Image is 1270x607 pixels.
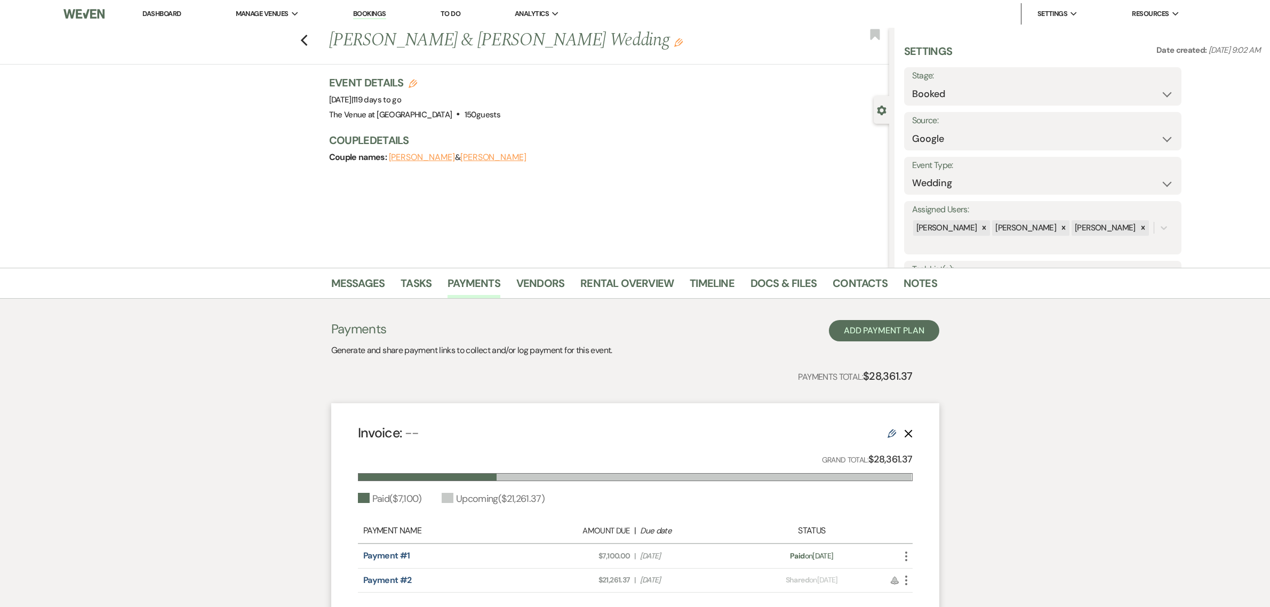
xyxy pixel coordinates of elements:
[389,152,526,163] span: &
[331,320,612,338] h3: Payments
[516,275,564,298] a: Vendors
[868,453,913,466] strong: $28,361.37
[912,262,1173,277] label: Task List(s):
[580,275,674,298] a: Rental Overview
[640,525,738,537] div: Due date
[465,109,500,120] span: 150 guests
[142,9,181,18] a: Dashboard
[904,275,937,298] a: Notes
[798,368,912,385] p: Payments Total:
[912,68,1173,84] label: Stage:
[822,452,913,467] p: Grand Total:
[329,109,452,120] span: The Venue at [GEOGRAPHIC_DATA]
[532,550,630,562] span: $7,100.00
[1209,45,1260,55] span: [DATE] 9:02 AM
[331,275,385,298] a: Messages
[363,550,410,561] a: Payment #1
[640,550,738,562] span: [DATE]
[352,94,401,105] span: |
[640,574,738,586] span: [DATE]
[1072,220,1137,236] div: [PERSON_NAME]
[912,113,1173,129] label: Source:
[515,9,549,19] span: Analytics
[744,524,880,537] div: Status
[353,9,386,19] a: Bookings
[877,105,886,115] button: Close lead details
[690,275,734,298] a: Timeline
[460,153,526,162] button: [PERSON_NAME]
[389,153,455,162] button: [PERSON_NAME]
[992,220,1058,236] div: [PERSON_NAME]
[913,220,979,236] div: [PERSON_NAME]
[744,550,880,562] div: on [DATE]
[912,202,1173,218] label: Assigned Users:
[363,524,526,537] div: Payment Name
[786,575,809,585] span: Shared
[750,275,817,298] a: Docs & Files
[744,574,880,586] div: on [DATE]
[1132,9,1169,19] span: Resources
[532,574,630,586] span: $21,261.37
[329,151,389,163] span: Couple names:
[353,94,401,105] span: 119 days to go
[526,524,744,537] div: |
[532,525,630,537] div: Amount Due
[833,275,888,298] a: Contacts
[363,574,412,586] a: Payment #2
[912,158,1173,173] label: Event Type:
[1156,45,1209,55] span: Date created:
[358,424,419,442] h4: Invoice:
[442,492,545,506] div: Upcoming ( $21,261.37 )
[634,550,635,562] span: |
[829,320,939,341] button: Add Payment Plan
[904,44,953,67] h3: Settings
[1037,9,1068,19] span: Settings
[405,424,419,442] span: --
[863,369,913,383] strong: $28,361.37
[401,275,432,298] a: Tasks
[329,94,402,105] span: [DATE]
[329,133,878,148] h3: Couple Details
[329,75,500,90] h3: Event Details
[790,551,804,561] span: Paid
[236,9,289,19] span: Manage Venues
[63,3,105,25] img: Weven Logo
[634,574,635,586] span: |
[329,28,773,53] h1: [PERSON_NAME] & [PERSON_NAME] Wedding
[358,492,421,506] div: Paid ( $7,100 )
[331,344,612,357] p: Generate and share payment links to collect and/or log payment for this event.
[674,37,683,47] button: Edit
[448,275,500,298] a: Payments
[441,9,460,18] a: To Do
